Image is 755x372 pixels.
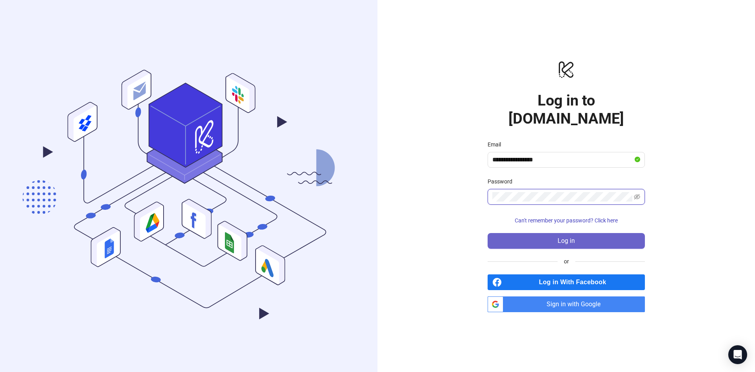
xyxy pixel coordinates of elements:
span: eye-invisible [634,194,640,200]
input: Password [492,192,632,202]
div: Open Intercom Messenger [728,345,747,364]
span: Log in With Facebook [505,274,645,290]
button: Log in [488,233,645,249]
a: Log in With Facebook [488,274,645,290]
span: Can't remember your password? Click here [515,217,618,224]
label: Password [488,177,517,186]
label: Email [488,140,506,149]
span: Log in [558,237,575,244]
a: Sign in with Google [488,296,645,312]
span: or [558,257,575,266]
input: Email [492,155,633,165]
span: Sign in with Google [506,296,645,312]
h1: Log in to [DOMAIN_NAME] [488,91,645,128]
a: Can't remember your password? Click here [488,217,645,224]
button: Can't remember your password? Click here [488,214,645,227]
